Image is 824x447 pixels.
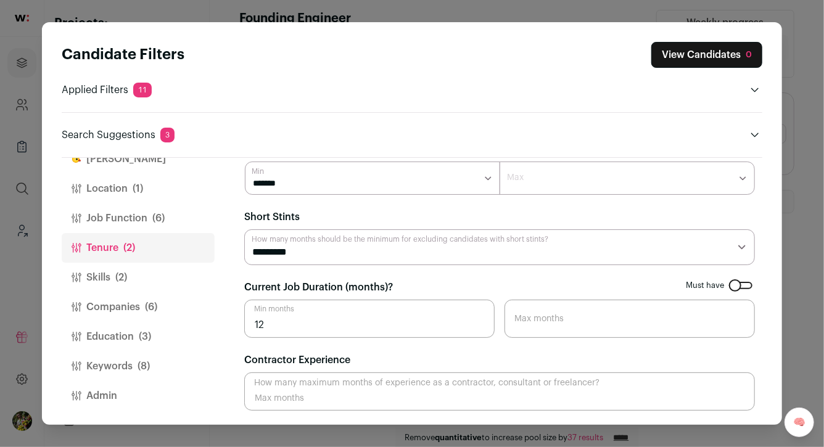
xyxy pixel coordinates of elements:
button: Job Function(6) [62,203,215,233]
span: (6) [152,211,165,226]
input: Min months [244,300,495,338]
span: (2) [115,270,127,285]
button: Skills(2) [62,263,215,292]
label: Short Stints [244,210,300,224]
p: Search Suggestions [62,128,175,142]
a: 🧠 [785,408,814,437]
label: Current Job Duration (months)? [244,280,393,295]
div: 0 [746,49,752,61]
button: [PERSON_NAME] [62,144,215,174]
span: 3 [160,128,175,142]
p: Applied Filters [62,83,152,97]
label: Max [507,171,524,184]
button: Education(3) [62,322,215,351]
span: (8) [138,359,150,374]
button: Tenure(2) [62,233,215,263]
span: (3) [139,329,151,344]
label: Min [252,166,264,176]
button: Location(1) [62,174,215,203]
span: 11 [133,83,152,97]
button: Keywords(8) [62,351,215,381]
button: Close search preferences [651,42,762,68]
strong: Candidate Filters [62,47,184,62]
span: (1) [133,181,143,196]
label: Contractor Experience [244,353,350,367]
span: Must have [686,281,724,290]
input: Max months [244,372,755,411]
button: Companies(6) [62,292,215,322]
span: (2) [123,240,135,255]
input: Max months [505,300,755,338]
span: (6) [145,300,157,314]
button: Admin [62,381,215,411]
button: Open applied filters [748,83,762,97]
